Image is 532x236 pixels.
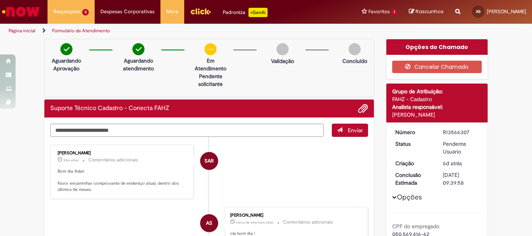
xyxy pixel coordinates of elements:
[120,57,157,72] p: Aguardando atendimento
[443,140,479,156] div: Pendente Usuário
[487,8,526,15] span: [PERSON_NAME]
[358,103,368,114] button: Adicionar anexos
[391,9,397,16] span: 1
[392,111,482,119] div: [PERSON_NAME]
[52,28,110,34] a: Formulário de Atendimento
[53,8,81,16] span: Requisições
[236,220,273,225] span: cerca de uma hora atrás
[443,128,479,136] div: R13566307
[132,43,144,55] img: check-circle-green.png
[443,160,462,167] span: 6d atrás
[389,171,437,187] dt: Conclusão Estimada
[283,219,333,226] small: Comentários adicionais
[63,158,79,163] span: 24m atrás
[50,105,169,112] h2: Suporte Técnico Cadastro - Conecta FAHZ Histórico de tíquete
[368,8,390,16] span: Favoritos
[192,72,229,88] p: Pendente solicitante
[392,103,482,111] div: Analista responsável:
[386,39,488,55] div: Opções do Chamado
[223,8,268,17] div: Padroniza
[6,24,349,38] ul: Trilhas de página
[9,28,35,34] a: Página inicial
[416,8,444,15] span: Rascunhos
[348,127,363,134] span: Enviar
[63,158,79,163] time: 01/10/2025 11:25:20
[204,43,217,55] img: circle-minus.png
[200,152,218,170] div: Silvana Almeida Ribeiro
[389,159,437,167] dt: Criação
[192,57,229,72] p: Em Atendimento
[389,128,437,136] dt: Número
[443,171,479,187] div: [DATE] 09:39:58
[443,159,479,167] div: 25/09/2025 11:58:33
[392,87,482,95] div: Grupo de Atribuição:
[48,57,85,72] p: Aguardando Aprovação
[58,168,187,193] p: Bom dia Adair. Favor encaminhar comprovante de endereço atual, dentro dos últimos 06 meses.
[204,152,214,170] span: SAR
[82,9,89,16] span: 3
[230,213,360,218] div: [PERSON_NAME]
[271,57,294,65] p: Validação
[248,8,268,17] p: +GenAi
[392,61,482,73] button: Cancelar Chamado
[1,4,41,19] img: ServiceNow
[100,8,155,16] span: Despesas Corporativas
[476,9,481,14] span: AS
[443,160,462,167] time: 25/09/2025 11:58:33
[206,214,212,233] span: AS
[88,157,138,163] small: Comentários adicionais
[166,8,178,16] span: More
[409,8,444,16] a: Rascunhos
[389,140,437,148] dt: Status
[349,43,361,55] img: img-circle-grey.png
[392,95,482,103] div: FAHZ - Cadastro
[342,57,367,65] p: Concluído
[60,43,72,55] img: check-circle-green.png
[392,223,439,230] b: CPF do empregado
[200,214,218,232] div: Adair Paulo Da Silva
[58,151,187,156] div: [PERSON_NAME]
[277,43,289,55] img: img-circle-grey.png
[50,124,324,137] textarea: Digite sua mensagem aqui...
[190,5,211,17] img: click_logo_yellow_360x200.png
[332,124,368,137] button: Enviar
